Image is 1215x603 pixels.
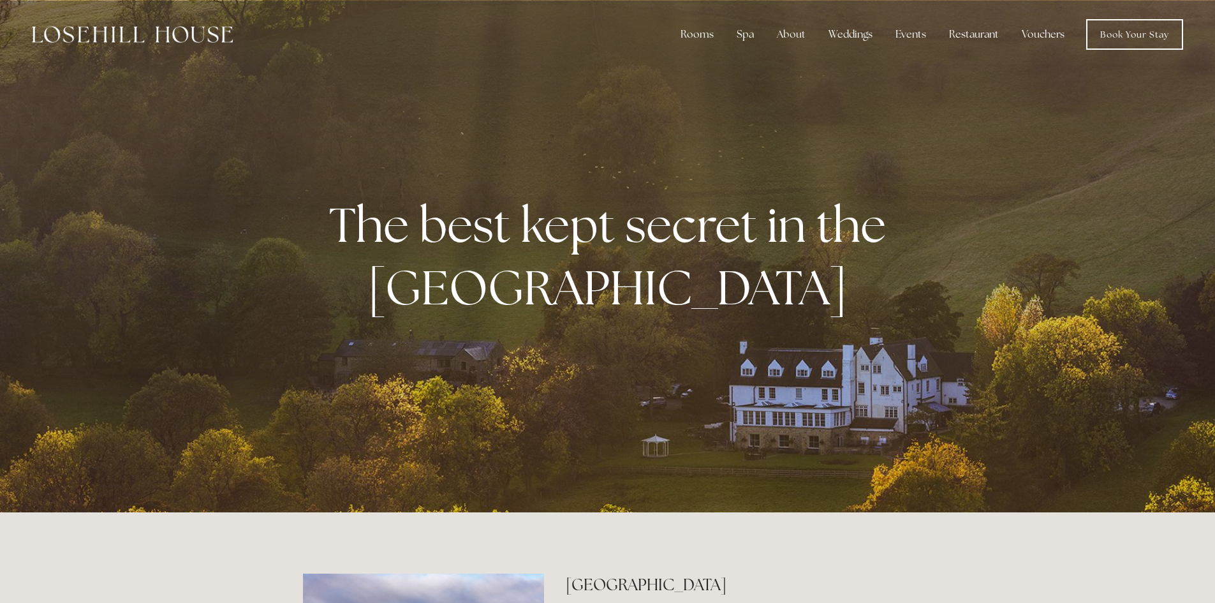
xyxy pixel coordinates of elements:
[1012,22,1075,47] a: Vouchers
[1086,19,1183,50] a: Book Your Stay
[566,574,912,596] h2: [GEOGRAPHIC_DATA]
[726,22,764,47] div: Spa
[32,26,233,43] img: Losehill House
[939,22,1009,47] div: Restaurant
[885,22,936,47] div: Events
[329,193,896,318] strong: The best kept secret in the [GEOGRAPHIC_DATA]
[670,22,724,47] div: Rooms
[767,22,816,47] div: About
[818,22,883,47] div: Weddings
